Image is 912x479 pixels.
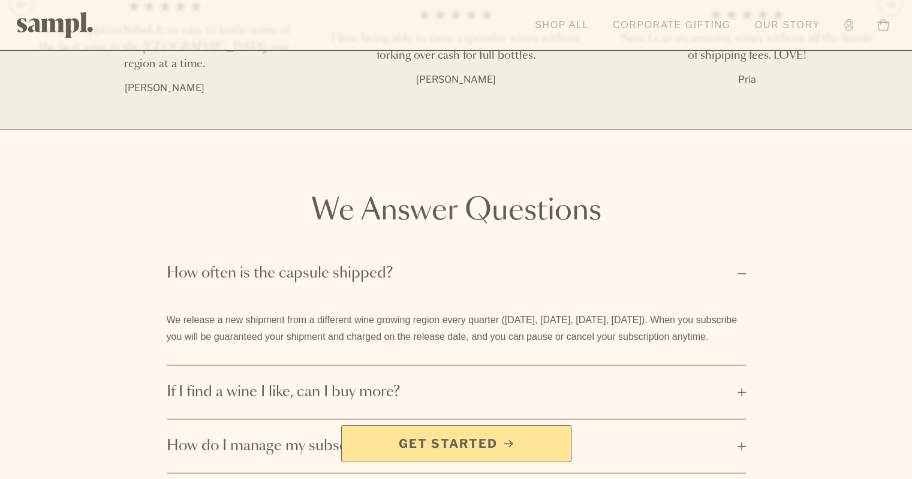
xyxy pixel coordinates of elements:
span: If I find a wine I like, can I buy more? [167,382,730,402]
span: How often is the capsule shipped? [167,264,730,283]
span: Get Started [399,435,498,452]
a: Get Started [341,425,571,462]
button: If I find a wine I like, can I buy more? [167,366,746,418]
h2: We Answer Questions [167,197,746,225]
button: How often is the capsule shipped? [167,247,746,300]
p: [PERSON_NAME] [38,81,291,95]
a: Our Story [749,12,826,38]
p: Pria [621,73,874,87]
p: [PERSON_NAME] [330,73,583,87]
div: How often is the capsule shipped? [167,300,746,364]
a: Corporate Gifting [607,12,737,38]
img: Sampl logo [17,12,94,38]
button: How do I manage my subscription? [167,420,746,472]
a: Shop All [529,12,595,38]
p: We release a new shipment from a different wine growing region every quarter ([DATE], [DATE], [DA... [167,312,746,345]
